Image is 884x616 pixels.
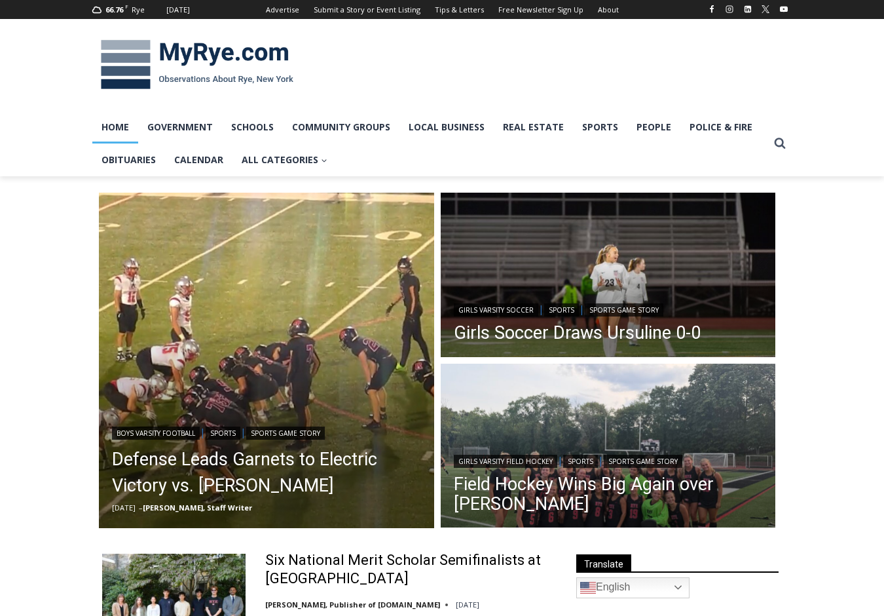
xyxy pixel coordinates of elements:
[580,580,596,596] img: en
[441,364,776,531] a: Read More Field Hockey Wins Big Again over Harrison
[627,111,680,144] a: People
[454,452,763,468] div: | |
[105,5,123,14] span: 66.76
[112,424,421,440] div: | |
[112,446,421,499] a: Defense Leads Garnets to Electric Victory vs. [PERSON_NAME]
[206,427,240,440] a: Sports
[722,1,737,17] a: Instagram
[99,193,434,528] a: Read More Defense Leads Garnets to Electric Victory vs. Somers
[494,111,573,144] a: Real Estate
[112,503,136,512] time: [DATE]
[265,551,553,588] a: Six National Merit Scholar Semifinalists at [GEOGRAPHIC_DATA]
[704,1,720,17] a: Facebook
[576,554,631,572] span: Translate
[222,111,283,144] a: Schools
[680,111,762,144] a: Police & Fire
[454,474,763,514] a: Field Hockey Wins Big Again over [PERSON_NAME]
[454,455,557,468] a: Girls Varsity Field Hockey
[132,4,145,16] div: Rye
[246,427,325,440] a: Sports Game Story
[125,3,128,10] span: F
[768,132,792,155] button: View Search Form
[92,111,138,144] a: Home
[573,111,627,144] a: Sports
[112,427,200,440] a: Boys Varsity Football
[165,144,232,176] a: Calendar
[456,600,479,609] time: [DATE]
[454,301,701,317] div: | |
[139,503,143,512] span: –
[758,1,773,17] a: X
[604,455,682,468] a: Sports Game Story
[92,144,165,176] a: Obituaries
[143,503,252,512] a: [PERSON_NAME], Staff Writer
[265,600,440,609] a: [PERSON_NAME], Publisher of [DOMAIN_NAME]
[585,303,663,317] a: Sports Game Story
[399,111,494,144] a: Local Business
[242,153,327,167] span: All Categories
[99,193,434,528] img: (PHOTO: The Rye Football team in victory formation as they defeat Somers 17-7 on September 12, 20...
[232,144,337,176] a: All Categories
[454,323,701,343] a: Girls Soccer Draws Ursuline 0-0
[138,111,222,144] a: Government
[563,455,598,468] a: Sports
[454,303,538,317] a: Girls Varsity Soccer
[441,193,776,360] a: Read More Girls Soccer Draws Ursuline 0-0
[740,1,756,17] a: Linkedin
[92,31,302,99] img: MyRye.com
[776,1,792,17] a: YouTube
[544,303,579,317] a: Sports
[166,4,190,16] div: [DATE]
[441,193,776,360] img: (PHOTO: Rye Girls Soccer's Clare Nemsick (#23) from September 11, 2025. Contributed.)
[441,364,776,531] img: (PHOTO: The 2025 Rye Varsity Field Hockey team after their win vs Ursuline on Friday, September 5...
[576,577,690,598] a: English
[92,111,768,177] nav: Primary Navigation
[283,111,399,144] a: Community Groups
